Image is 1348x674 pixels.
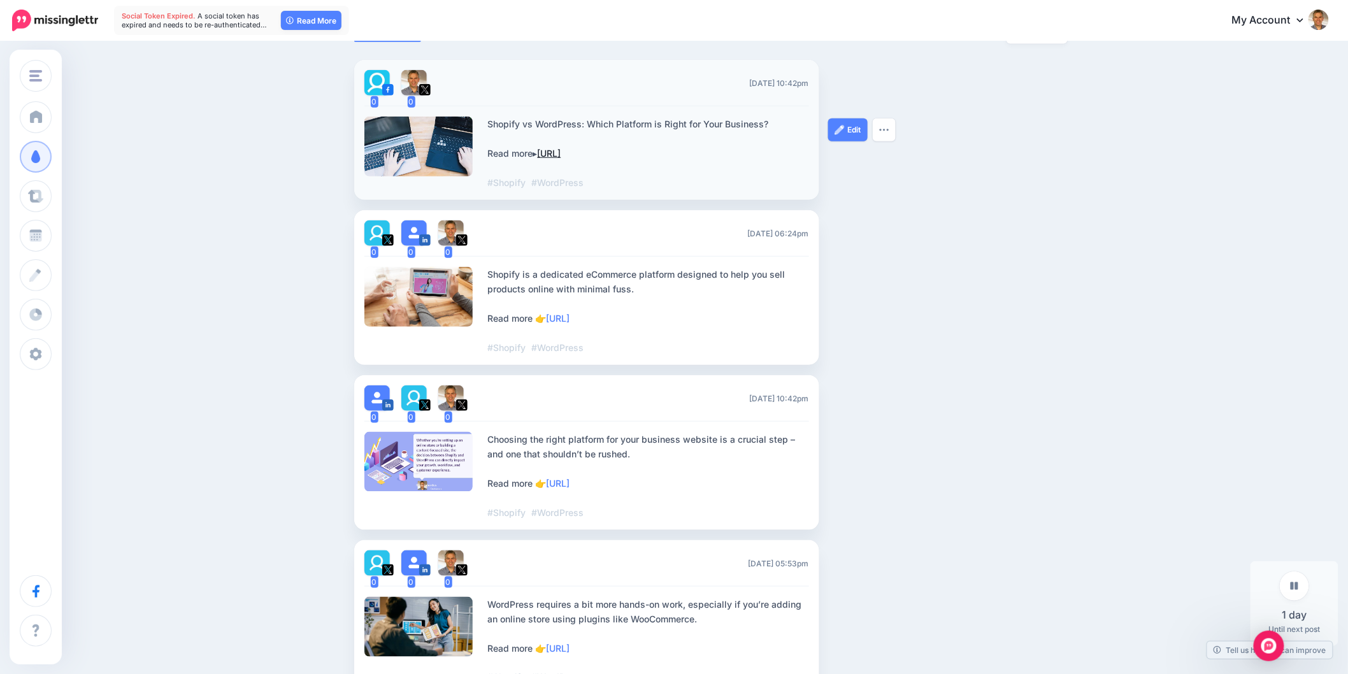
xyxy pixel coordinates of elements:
a: [URL] [538,148,561,159]
img: twitter-square.png [419,84,431,96]
a: Tell us how we can improve [1207,642,1333,659]
span: 0 [445,247,452,258]
img: linkedin-square.png [419,234,431,246]
img: user_default_image.png [401,550,427,576]
img: picture-bsa64232.png [364,70,390,96]
img: twitter-square.png [382,564,394,576]
a: [URL] [547,478,570,489]
img: linkedin-square.png [382,399,394,411]
img: QMPMUiDd-8496.jpeg [438,550,464,576]
img: pencil-white.png [835,125,845,135]
img: dots.png [879,128,889,132]
span: 0 [371,96,378,108]
div: Shopify vs WordPress: Which Platform is Right for Your Business? Read more▸ [488,117,809,190]
span: #WordPress [532,507,584,518]
span: 0 [408,247,415,258]
span: #Shopify [488,177,526,188]
img: twitter-square.png [456,234,468,246]
img: twitter-square.png [456,564,468,576]
img: fDlI_8P1-40701.jpg [364,220,390,246]
a: Read More [281,11,341,30]
img: twitter-square.png [419,399,431,411]
img: twitter-square.png [456,399,468,411]
img: user_default_image.png [364,385,390,411]
img: fDlI_8P1-40701.jpg [401,385,427,411]
img: menu.png [29,70,42,82]
span: 0 [371,577,378,588]
span: 0 [371,247,378,258]
span: #WordPress [532,342,584,353]
span: [DATE] 10:42pm [750,77,809,89]
a: [URL] [547,313,570,324]
a: Edit [828,118,868,141]
a: [URL] [547,643,570,654]
a: My Account [1219,5,1329,36]
div: Until next post [1251,561,1338,646]
img: fDlI_8P1-40701.jpg [364,550,390,576]
span: A social token has expired and needs to be re-authenticated… [122,11,267,29]
img: facebook-square.png [382,84,394,96]
span: [DATE] 10:42pm [750,392,809,405]
img: QMPMUiDd-8496.jpeg [438,220,464,246]
img: user_default_image.png [401,220,427,246]
span: #Shopify [488,507,526,518]
img: QMPMUiDd-8496.jpeg [401,70,427,96]
span: 1 day [1282,607,1307,623]
img: linkedin-square.png [419,564,431,576]
span: 0 [408,577,415,588]
span: 0 [445,577,452,588]
img: twitter-square.png [382,234,394,246]
span: #WordPress [532,177,584,188]
span: 0 [408,412,415,423]
div: Shopify is a dedicated eCommerce platform designed to help you sell products online with minimal ... [488,267,809,355]
img: Missinglettr [12,10,98,31]
span: Social Token Expired. [122,11,196,20]
span: #Shopify [488,342,526,353]
span: 0 [445,412,452,423]
span: 0 [371,412,378,423]
img: QMPMUiDd-8496.jpeg [438,385,464,411]
span: 0 [408,96,415,108]
div: Choosing the right platform for your business website is a crucial step – and one that shouldn’t ... [488,432,809,520]
span: [DATE] 05:53pm [749,557,809,570]
span: [DATE] 06:24pm [748,227,809,240]
div: Open Intercom Messenger [1254,631,1284,661]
